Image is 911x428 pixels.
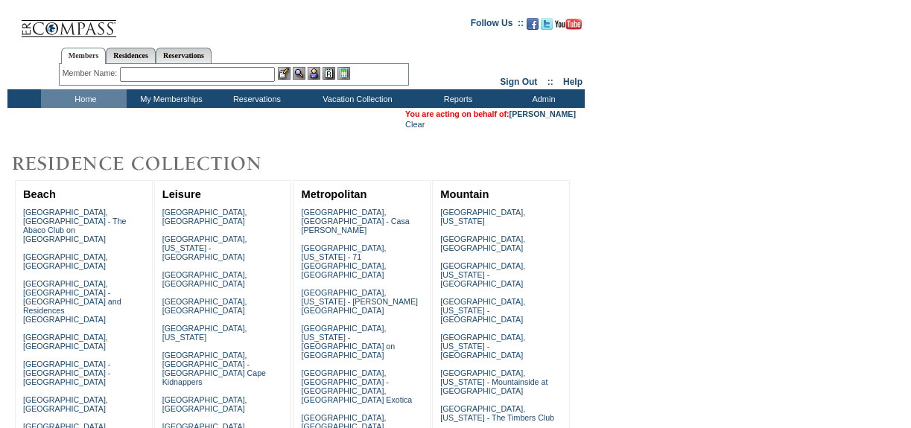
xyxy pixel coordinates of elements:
a: [GEOGRAPHIC_DATA], [GEOGRAPHIC_DATA] [440,234,525,252]
a: Leisure [162,188,201,200]
a: [GEOGRAPHIC_DATA], [GEOGRAPHIC_DATA] [162,208,247,226]
a: [GEOGRAPHIC_DATA], [GEOGRAPHIC_DATA] - Casa [PERSON_NAME] [301,208,409,234]
a: [GEOGRAPHIC_DATA], [US_STATE] [162,324,247,342]
a: [GEOGRAPHIC_DATA] - [GEOGRAPHIC_DATA] - [GEOGRAPHIC_DATA] [23,360,110,386]
span: You are acting on behalf of: [405,109,576,118]
img: Impersonate [308,67,320,80]
a: [GEOGRAPHIC_DATA], [GEOGRAPHIC_DATA] [162,395,247,413]
td: My Memberships [127,89,212,108]
td: Reservations [212,89,298,108]
a: [GEOGRAPHIC_DATA], [GEOGRAPHIC_DATA] [162,270,247,288]
a: [GEOGRAPHIC_DATA], [US_STATE] - Mountainside at [GEOGRAPHIC_DATA] [440,368,547,395]
div: Member Name: [63,67,120,80]
a: [GEOGRAPHIC_DATA], [US_STATE] - [GEOGRAPHIC_DATA] on [GEOGRAPHIC_DATA] [301,324,395,360]
a: [GEOGRAPHIC_DATA], [US_STATE] - [GEOGRAPHIC_DATA] [440,333,525,360]
img: Become our fan on Facebook [527,18,539,30]
a: Follow us on Twitter [541,22,553,31]
a: [GEOGRAPHIC_DATA], [GEOGRAPHIC_DATA] - [GEOGRAPHIC_DATA] and Residences [GEOGRAPHIC_DATA] [23,279,121,324]
a: Help [563,77,583,87]
a: Members [61,48,107,64]
a: Residences [106,48,156,63]
td: Follow Us :: [471,16,524,34]
td: Vacation Collection [298,89,413,108]
a: [GEOGRAPHIC_DATA], [GEOGRAPHIC_DATA] [23,395,108,413]
img: View [293,67,305,80]
a: [GEOGRAPHIC_DATA], [GEOGRAPHIC_DATA] - [GEOGRAPHIC_DATA] Cape Kidnappers [162,351,266,386]
img: Subscribe to our YouTube Channel [555,19,582,30]
img: b_edit.gif [278,67,291,80]
img: Reservations [323,67,335,80]
img: Destinations by Exclusive Resorts [7,149,298,179]
a: Beach [23,188,56,200]
td: Reports [413,89,499,108]
a: [PERSON_NAME] [510,109,576,118]
td: Home [41,89,127,108]
a: Become our fan on Facebook [527,22,539,31]
a: [GEOGRAPHIC_DATA], [US_STATE] - 71 [GEOGRAPHIC_DATA], [GEOGRAPHIC_DATA] [301,243,386,279]
a: [GEOGRAPHIC_DATA], [US_STATE] - [PERSON_NAME][GEOGRAPHIC_DATA] [301,288,418,315]
a: [GEOGRAPHIC_DATA], [US_STATE] - [GEOGRAPHIC_DATA] [440,297,525,324]
a: Subscribe to our YouTube Channel [555,22,582,31]
a: [GEOGRAPHIC_DATA], [GEOGRAPHIC_DATA] - The Abaco Club on [GEOGRAPHIC_DATA] [23,208,127,243]
a: Sign Out [500,77,537,87]
span: :: [547,77,553,87]
a: [GEOGRAPHIC_DATA], [GEOGRAPHIC_DATA] [23,252,108,270]
a: [GEOGRAPHIC_DATA], [US_STATE] - [GEOGRAPHIC_DATA] [162,234,247,261]
a: Reservations [156,48,212,63]
a: Mountain [440,188,489,200]
img: b_calculator.gif [337,67,350,80]
img: Compass Home [20,7,117,38]
a: [GEOGRAPHIC_DATA], [GEOGRAPHIC_DATA] - [GEOGRAPHIC_DATA], [GEOGRAPHIC_DATA] Exotica [301,368,412,404]
a: Clear [405,120,425,129]
td: Admin [499,89,585,108]
a: Metropolitan [301,188,366,200]
a: [GEOGRAPHIC_DATA], [US_STATE] - The Timbers Club [440,404,554,422]
img: Follow us on Twitter [541,18,553,30]
a: [GEOGRAPHIC_DATA], [GEOGRAPHIC_DATA] [23,333,108,351]
a: [GEOGRAPHIC_DATA], [US_STATE] - [GEOGRAPHIC_DATA] [440,261,525,288]
img: i.gif [7,22,19,23]
a: [GEOGRAPHIC_DATA], [GEOGRAPHIC_DATA] [162,297,247,315]
a: [GEOGRAPHIC_DATA], [US_STATE] [440,208,525,226]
